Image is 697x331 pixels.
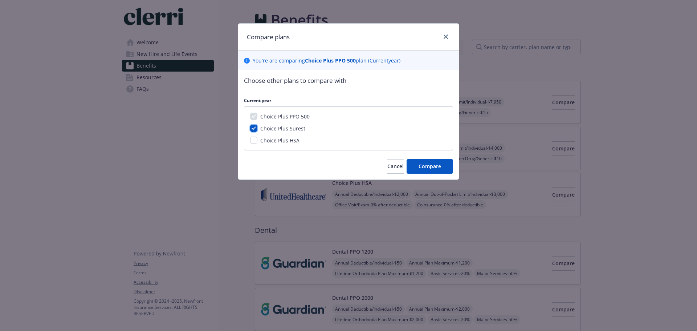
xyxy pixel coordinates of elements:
span: Choice Plus PPO 500 [260,113,310,120]
span: Cancel [387,163,404,170]
button: Compare [407,159,453,174]
span: Choice Plus Surest [260,125,305,132]
button: Cancel [387,159,404,174]
b: Choice Plus PPO 500 [305,57,356,64]
p: Current year [244,97,453,104]
span: Compare [419,163,441,170]
p: You ' re are comparing plan ( Current year) [253,57,400,64]
a: close [441,32,450,41]
span: Choice Plus HSA [260,137,299,144]
p: Choose other plans to compare with [244,76,453,85]
h1: Compare plans [247,32,290,42]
